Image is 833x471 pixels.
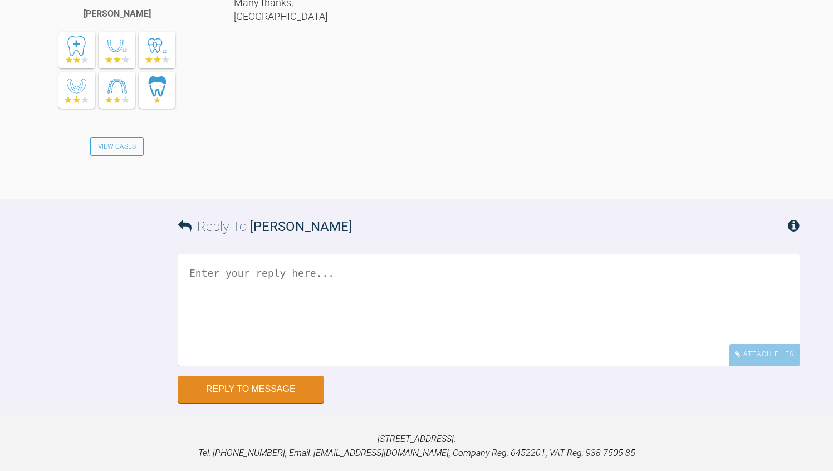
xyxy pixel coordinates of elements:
[250,219,352,234] span: [PERSON_NAME]
[178,216,352,237] h3: Reply To
[90,137,144,156] a: View Cases
[18,432,815,460] p: [STREET_ADDRESS]. Tel: [PHONE_NUMBER], Email: [EMAIL_ADDRESS][DOMAIN_NAME], Company Reg: 6452201,...
[729,344,800,365] div: Attach Files
[84,7,151,21] div: [PERSON_NAME]
[178,376,324,403] button: Reply to Message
